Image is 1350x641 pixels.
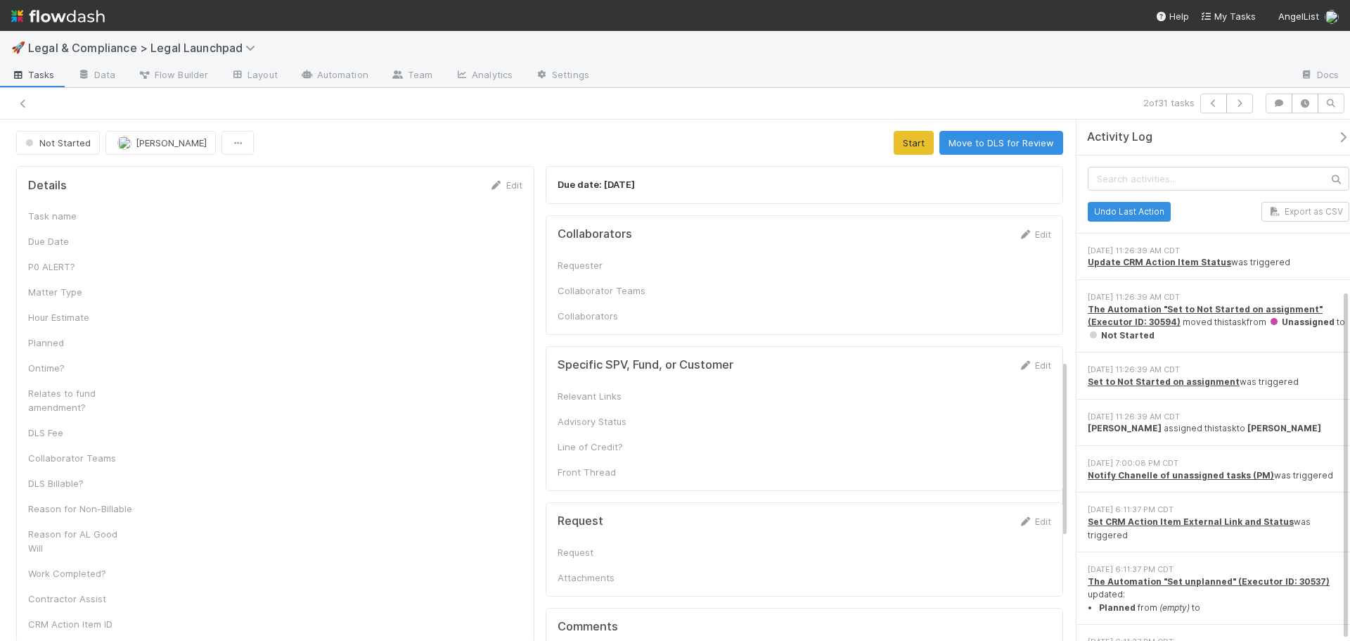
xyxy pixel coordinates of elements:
[444,65,524,87] a: Analytics
[1018,516,1051,527] a: Edit
[28,592,134,606] div: Contractor Assist
[1088,364,1349,376] div: [DATE] 11:26:39 AM CDT
[1088,256,1349,269] div: was triggered
[558,571,663,585] div: Attachments
[1018,229,1051,240] a: Edit
[138,68,208,82] span: Flow Builder
[1088,376,1240,387] a: Set to Not Started on assignment
[558,284,663,298] div: Collaborator Teams
[558,358,733,372] h5: Specific SPV, Fund, or Customer
[1018,360,1051,371] a: Edit
[28,336,134,350] div: Planned
[558,309,663,323] div: Collaborators
[894,131,934,155] button: Start
[28,310,134,324] div: Hour Estimate
[28,451,134,465] div: Collaborator Teams
[1088,564,1349,576] div: [DATE] 6:11:37 PM CDT
[558,440,663,454] div: Line of Credit?
[1088,516,1349,542] div: was triggered
[28,386,134,414] div: Relates to fund amendment?
[16,131,100,155] button: Not Started
[1155,9,1189,23] div: Help
[1143,96,1195,110] span: 2 of 31 tasks
[1087,130,1152,144] span: Activity Log
[1289,65,1350,87] a: Docs
[1088,423,1162,433] strong: [PERSON_NAME]
[1088,291,1349,303] div: [DATE] 11:26:39 AM CDT
[558,414,663,429] div: Advisory Status
[558,620,1052,634] h5: Comments
[28,502,134,516] div: Reason for Non-Billable
[1088,304,1323,327] a: The Automation "Set to Not Started on assignment" (Executor ID: 30594)
[1278,11,1319,22] span: AngelList
[28,566,134,580] div: Work Completed?
[1088,422,1349,435] div: assigned this task to
[1088,167,1349,191] input: Search activities...
[1268,317,1335,327] span: Unassigned
[939,131,1063,155] button: Move to DLS for Review
[28,234,134,248] div: Due Date
[105,131,216,155] button: [PERSON_NAME]
[28,285,134,299] div: Matter Type
[558,258,663,272] div: Requester
[28,426,134,440] div: DLS Fee
[1088,470,1274,481] a: Notify Chanelle of unassigned tasks (PM)
[28,209,134,223] div: Task name
[28,179,67,193] h5: Details
[11,68,55,82] span: Tasks
[558,465,663,479] div: Front Thread
[1261,202,1349,222] button: Export as CSV
[117,136,131,150] img: avatar_ba76ddef-3fd0-4be4-9bc3-126ad567fcd5.png
[1088,245,1349,257] div: [DATE] 11:26:39 AM CDT
[1099,602,1349,614] li: from to
[489,179,522,191] a: Edit
[524,65,600,87] a: Settings
[289,65,380,87] a: Automation
[1088,411,1349,423] div: [DATE] 11:26:39 AM CDT
[28,260,134,274] div: P0 ALERT?
[558,514,603,528] h5: Request
[558,179,635,190] strong: Due date: [DATE]
[28,527,134,555] div: Reason for AL Good Will
[558,545,663,559] div: Request
[380,65,444,87] a: Team
[11,42,25,53] span: 🚀
[11,4,105,28] img: logo-inverted-e16ddd16eac7371096b0.svg
[1088,576,1330,587] a: The Automation "Set unplanned" (Executor ID: 30537)
[127,65,219,87] a: Flow Builder
[1088,504,1349,516] div: [DATE] 6:11:37 PM CDT
[1088,576,1349,614] div: updated:
[1088,202,1171,222] button: Undo Last Action
[28,41,262,55] span: Legal & Compliance > Legal Launchpad
[1247,423,1321,433] strong: [PERSON_NAME]
[219,65,289,87] a: Layout
[1088,457,1349,469] div: [DATE] 7:00:08 PM CDT
[28,617,134,631] div: CRM Action Item ID
[22,137,91,148] span: Not Started
[558,227,632,241] h5: Collaborators
[1088,330,1155,341] span: Not Started
[66,65,127,87] a: Data
[28,361,134,375] div: Ontime?
[1088,257,1231,267] a: Update CRM Action Item Status
[1200,9,1256,23] a: My Tasks
[1088,469,1349,482] div: was triggered
[558,389,663,403] div: Relevant Links
[1159,602,1190,613] em: (empty)
[136,137,207,148] span: [PERSON_NAME]
[1088,376,1349,388] div: was triggered
[1200,11,1256,22] span: My Tasks
[1099,602,1136,613] strong: Planned
[1325,10,1339,24] img: avatar_ba76ddef-3fd0-4be4-9bc3-126ad567fcd5.png
[1088,303,1349,342] div: moved this task from to
[28,476,134,490] div: DLS Billable?
[1088,516,1294,527] a: Set CRM Action Item External Link and Status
